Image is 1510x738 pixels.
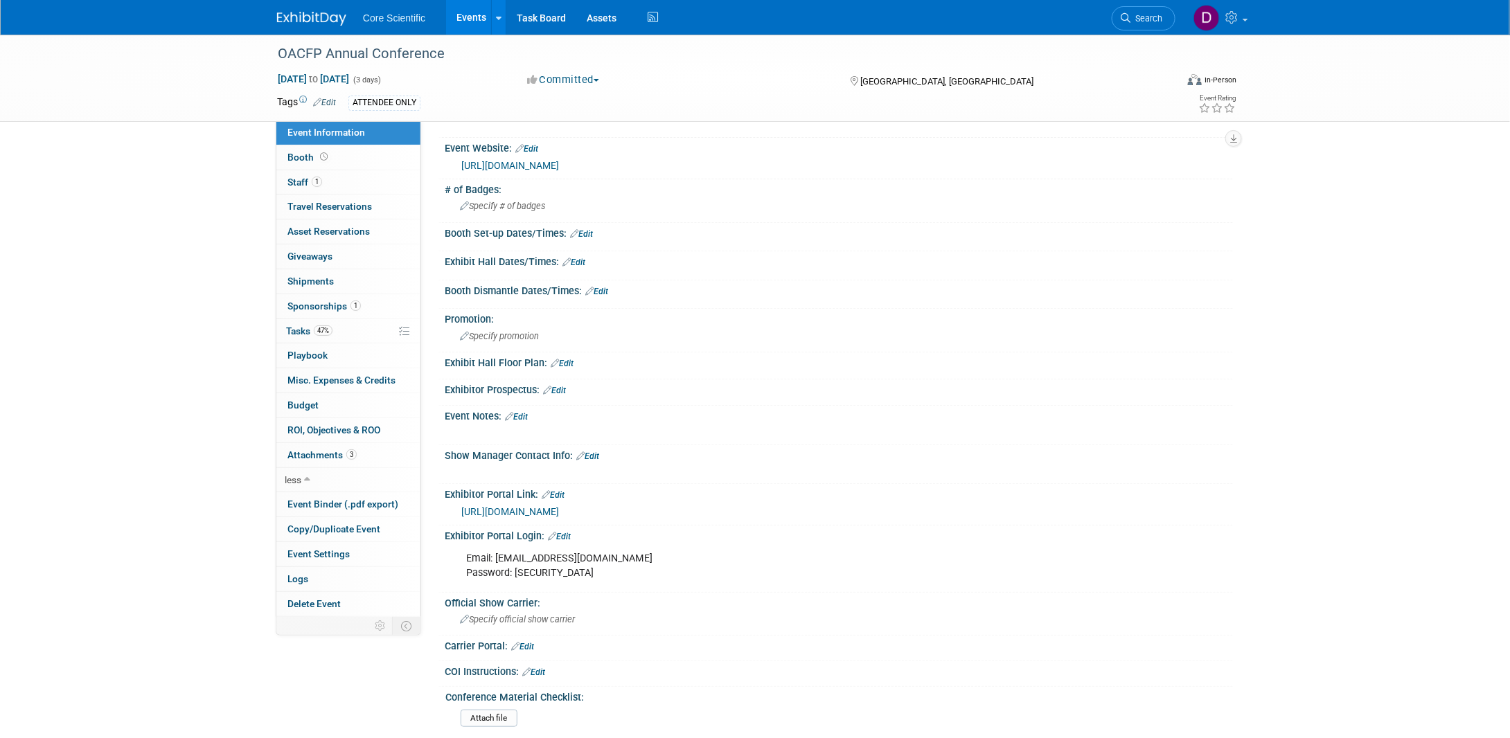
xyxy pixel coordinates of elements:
[286,325,332,336] span: Tasks
[287,523,380,534] span: Copy/Duplicate Event
[276,492,420,516] a: Event Binder (.pdf export)
[276,592,420,616] a: Delete Event
[461,160,559,171] a: [URL][DOMAIN_NAME]
[570,229,593,239] a: Edit
[312,177,322,187] span: 1
[287,350,328,361] span: Playbook
[276,319,420,343] a: Tasks47%
[276,145,420,170] a: Booth
[368,617,393,635] td: Personalize Event Tab Strip
[277,73,350,85] span: [DATE] [DATE]
[445,179,1233,197] div: # of Badges:
[287,399,319,411] span: Budget
[445,352,1233,370] div: Exhibit Hall Floor Plan:
[551,359,574,368] a: Edit
[273,42,1155,66] div: OACFP Annual Conference
[317,152,330,162] span: Booth not reserved yet
[445,251,1233,269] div: Exhibit Hall Dates/Times:
[461,506,559,517] a: [URL][DOMAIN_NAME]
[287,127,365,138] span: Event Information
[276,567,420,591] a: Logs
[542,490,565,500] a: Edit
[287,300,361,312] span: Sponsorships
[276,418,420,442] a: ROI, Objectives & ROO
[276,269,420,294] a: Shipments
[456,545,1081,586] div: Email: [EMAIL_ADDRESS][DOMAIN_NAME] Password: [SECURITY_DATA]
[276,468,420,492] a: less
[505,412,528,422] a: Edit
[313,98,336,107] a: Edit
[314,325,332,336] span: 47%
[460,201,545,211] span: Specify # of badges
[1188,74,1202,85] img: Format-Inperson.png
[276,244,420,269] a: Giveaways
[350,300,361,311] span: 1
[346,449,357,460] span: 3
[460,331,539,341] span: Specify promotion
[511,642,534,651] a: Edit
[287,226,370,237] span: Asset Reservations
[307,73,320,84] span: to
[287,251,332,262] span: Giveaways
[445,280,1233,298] div: Booth Dismantle Dates/Times:
[522,73,605,87] button: Committed
[1094,72,1236,93] div: Event Format
[287,276,334,287] span: Shipments
[287,573,308,584] span: Logs
[276,517,420,541] a: Copy/Duplicate Event
[276,294,420,318] a: Sponsorships1
[287,152,330,163] span: Booth
[276,393,420,417] a: Budget
[285,474,301,485] span: less
[276,170,420,195] a: Staff1
[277,12,346,26] img: ExhibitDay
[276,120,420,145] a: Event Information
[445,138,1233,156] div: Event Website:
[1112,6,1175,30] a: Search
[445,445,1233,463] div: Show Manager Contact Info:
[445,223,1233,241] div: Booth Set-up Dates/Times:
[276,368,420,393] a: Misc. Expenses & Credits
[348,96,420,110] div: ATTENDEE ONLY
[287,424,380,435] span: ROI, Objectives & ROO
[445,687,1227,704] div: Conference Material Checklist:
[548,532,571,541] a: Edit
[445,309,1233,326] div: Promotion:
[1130,13,1162,24] span: Search
[576,451,599,461] a: Edit
[287,598,341,609] span: Delete Event
[860,76,1033,87] span: [GEOGRAPHIC_DATA], [GEOGRAPHIC_DATA]
[352,75,381,84] span: (3 days)
[445,636,1233,654] div: Carrier Portal:
[276,219,420,244] a: Asset Reservations
[445,661,1233,679] div: COI Instructions:
[276,343,420,368] a: Playbook
[445,525,1233,543] div: Exhibitor Portal Login:
[287,498,398,510] span: Event Binder (.pdf export)
[276,542,420,566] a: Event Settings
[543,386,566,395] a: Edit
[1193,5,1220,31] img: Danielle Wiesemann
[287,201,372,212] span: Travel Reservations
[287,449,357,460] span: Attachments
[585,287,608,296] a: Edit
[562,258,585,267] a: Edit
[1204,75,1236,85] div: In-Person
[393,617,421,635] td: Toggle Event Tabs
[445,484,1233,502] div: Exhibitor Portal Link:
[287,177,322,188] span: Staff
[445,406,1233,424] div: Event Notes:
[363,12,425,24] span: Core Scientific
[1198,95,1236,102] div: Event Rating
[460,614,575,624] span: Specify official show carrier
[522,667,545,677] a: Edit
[277,95,336,111] td: Tags
[276,195,420,219] a: Travel Reservations
[276,443,420,467] a: Attachments3
[515,144,538,154] a: Edit
[287,375,396,386] span: Misc. Expenses & Credits
[287,548,350,559] span: Event Settings
[445,379,1233,397] div: Exhibitor Prospectus:
[445,593,1233,610] div: Official Show Carrier:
